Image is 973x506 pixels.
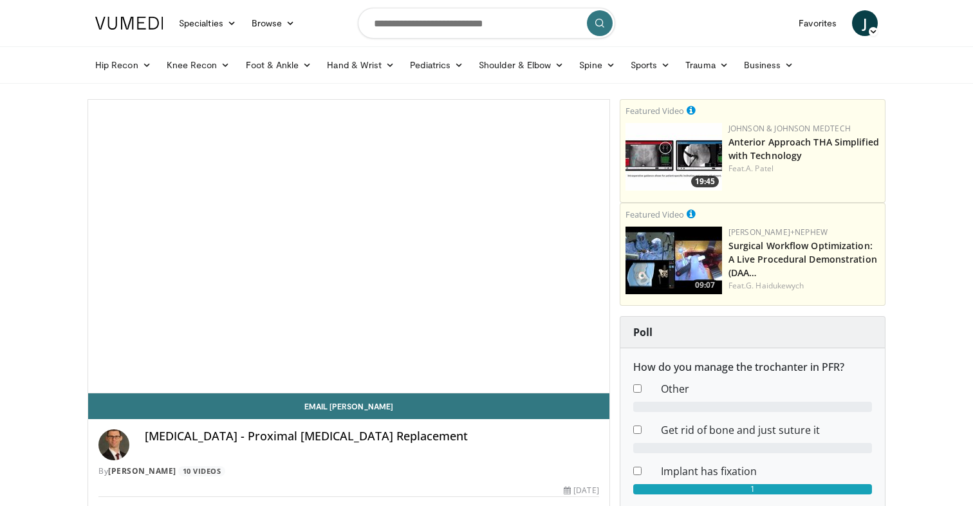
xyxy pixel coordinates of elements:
[625,123,722,191] a: 19:45
[651,422,882,438] dd: Get rid of bone and just suture it
[691,279,719,291] span: 09:07
[358,8,615,39] input: Search topics, interventions
[651,464,882,479] dd: Implant has fixation
[471,52,571,78] a: Shoulder & Elbow
[678,52,736,78] a: Trauma
[852,10,878,36] a: J
[159,52,238,78] a: Knee Recon
[746,280,804,291] a: G. Haidukewych
[88,100,609,393] video-js: Video Player
[728,163,880,174] div: Feat.
[791,10,844,36] a: Favorites
[178,466,225,477] a: 10 Videos
[95,17,163,30] img: VuMedi Logo
[571,52,622,78] a: Spine
[728,136,879,162] a: Anterior Approach THA Simplified with Technology
[633,361,872,373] h6: How do you manage the trochanter in PFR?
[746,163,774,174] a: A. Patel
[564,485,598,496] div: [DATE]
[244,10,303,36] a: Browse
[625,209,684,220] small: Featured Video
[88,393,609,419] a: Email [PERSON_NAME]
[691,176,719,187] span: 19:45
[633,484,872,494] div: 1
[625,123,722,191] img: 06bb1c17-1231-4454-8f12-6191b0b3b81a.150x105_q85_crop-smart_upscale.jpg
[98,429,129,460] img: Avatar
[171,10,244,36] a: Specialties
[625,227,722,294] a: 09:07
[728,123,851,134] a: Johnson & Johnson MedTech
[728,239,877,279] a: Surgical Workflow Optimization: A Live Procedural Demonstration (DAA…
[728,280,880,292] div: Feat.
[625,105,684,117] small: Featured Video
[108,465,176,476] a: [PERSON_NAME]
[736,52,802,78] a: Business
[623,52,678,78] a: Sports
[625,227,722,294] img: bcfc90b5-8c69-4b20-afee-af4c0acaf118.150x105_q85_crop-smart_upscale.jpg
[651,381,882,397] dd: Other
[145,429,599,444] h4: [MEDICAL_DATA] - Proximal [MEDICAL_DATA] Replacement
[238,52,320,78] a: Foot & Ankle
[402,52,471,78] a: Pediatrics
[319,52,402,78] a: Hand & Wrist
[98,465,599,477] div: By
[633,325,653,339] strong: Poll
[728,227,828,238] a: [PERSON_NAME]+Nephew
[88,52,159,78] a: Hip Recon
